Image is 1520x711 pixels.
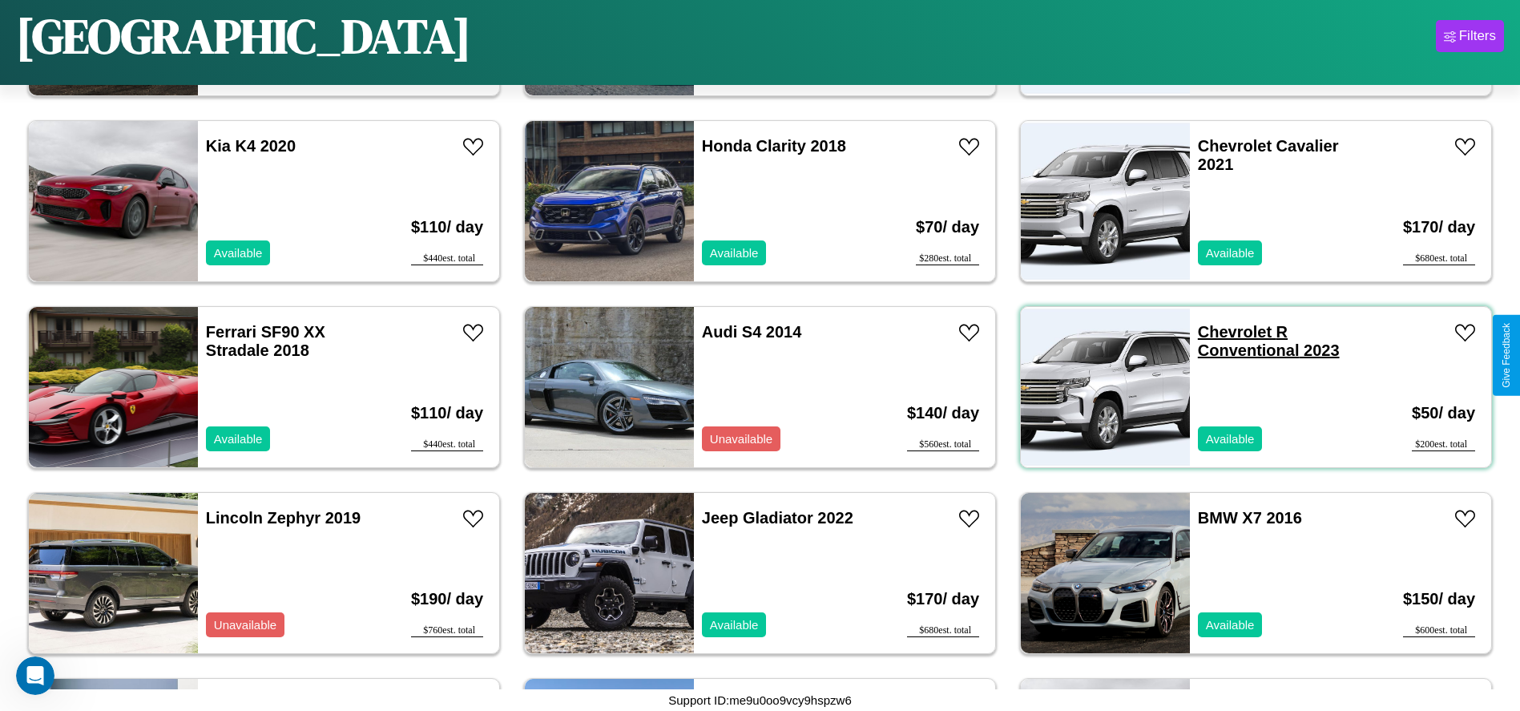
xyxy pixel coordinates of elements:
p: Available [214,242,263,264]
a: Chevrolet R Conventional 2023 [1198,323,1340,359]
div: $ 280 est. total [916,252,979,265]
h3: $ 110 / day [411,388,483,438]
iframe: Intercom live chat [16,656,54,695]
p: Available [1206,614,1255,636]
h3: $ 70 / day [916,202,979,252]
p: Available [1206,242,1255,264]
p: Support ID: me9u0oo9vcy9hspzw6 [668,689,851,711]
p: Available [1206,428,1255,450]
h3: $ 150 / day [1403,574,1475,624]
div: $ 560 est. total [907,438,979,451]
h1: [GEOGRAPHIC_DATA] [16,3,471,69]
div: $ 680 est. total [1403,252,1475,265]
h3: $ 170 / day [907,574,979,624]
a: BMW X7 2016 [1198,509,1302,527]
p: Available [710,242,759,264]
h3: $ 170 / day [1403,202,1475,252]
div: $ 760 est. total [411,624,483,637]
div: $ 440 est. total [411,252,483,265]
a: Kia K4 2020 [206,137,296,155]
h3: $ 190 / day [411,574,483,624]
div: $ 600 est. total [1403,624,1475,637]
div: Give Feedback [1501,323,1512,388]
p: Unavailable [214,614,276,636]
a: Jeep Gladiator 2022 [702,509,853,527]
div: $ 680 est. total [907,624,979,637]
button: Filters [1436,20,1504,52]
a: Chevrolet Cavalier 2021 [1198,137,1339,173]
a: Lincoln Zephyr 2019 [206,509,361,527]
a: Ferrari SF90 XX Stradale 2018 [206,323,325,359]
p: Available [710,614,759,636]
a: Honda Clarity 2018 [702,137,846,155]
div: $ 440 est. total [411,438,483,451]
a: Audi S4 2014 [702,323,802,341]
p: Available [214,428,263,450]
h3: $ 140 / day [907,388,979,438]
p: Unavailable [710,428,772,450]
div: Filters [1459,28,1496,44]
div: $ 200 est. total [1412,438,1475,451]
h3: $ 110 / day [411,202,483,252]
h3: $ 50 / day [1412,388,1475,438]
